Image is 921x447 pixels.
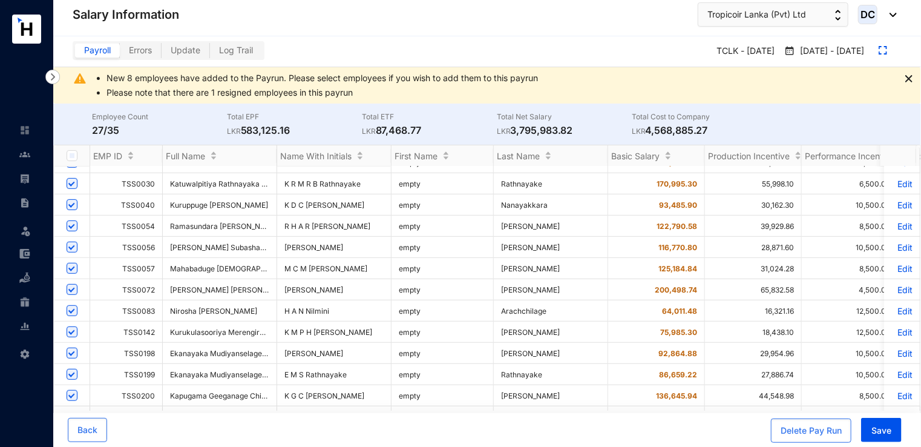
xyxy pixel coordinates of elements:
[170,370,323,379] span: Ekanayaka Mudiyanselage [PERSON_NAME]
[10,290,39,314] li: Gratuity
[90,173,163,194] td: TSS0030
[494,300,608,322] td: Arachchilage
[805,151,894,161] span: Performance Incentive
[277,385,392,406] td: K G C [PERSON_NAME]
[19,149,30,160] img: people-unselected.118708e94b43a90eceab.svg
[659,370,697,379] span: 86,659.22
[73,6,179,23] p: Salary Information
[77,424,97,436] span: Back
[494,343,608,364] td: [PERSON_NAME]
[19,248,30,259] img: expense-unselected.2edcf0507c847f3e9e96.svg
[705,343,802,364] td: 29,954.96
[227,111,362,123] p: Total EPF
[802,343,899,364] td: 10,500.00
[494,322,608,343] td: [PERSON_NAME]
[277,258,392,279] td: M C M [PERSON_NAME]
[871,425,891,437] span: Save
[166,151,205,161] span: Full Name
[10,118,39,142] li: Home
[891,306,913,316] a: Edit
[90,216,163,237] td: TSS0054
[392,258,494,279] td: empty
[658,264,697,273] span: 125,184.84
[494,194,608,216] td: Nanayakkara
[19,321,30,332] img: report-unselected.e6a6b4230fc7da01f883.svg
[170,306,257,316] span: Nirosha [PERSON_NAME]
[497,125,511,137] p: LKR
[93,151,122,161] span: EMP ID
[705,173,802,194] td: 55,998.10
[891,221,913,231] p: Edit
[19,349,30,360] img: settings-unselected.1febfda315e6e19643a1.svg
[802,145,899,167] th: Performance Incentive
[705,300,802,322] td: 16,321.16
[707,41,779,62] p: TCLK - [DATE]
[90,406,163,428] td: TSS0201
[392,173,494,194] td: empty
[84,45,111,55] span: Payroll
[494,258,608,279] td: [PERSON_NAME]
[891,179,913,189] a: Edit
[891,391,913,401] a: Edit
[891,348,913,359] a: Edit
[657,179,697,188] span: 170,995.30
[611,151,660,161] span: Basic Salary
[879,46,887,55] img: expand.44ba77930b780aef2317a7ddddf64422.svg
[771,419,851,443] button: Delete Pay Run
[905,75,913,82] img: alert-close.705d39777261943dbfef1c6d96092794.svg
[92,111,227,123] p: Employee Count
[10,142,39,167] li: Contacts
[705,194,802,216] td: 30,162.30
[392,237,494,258] td: empty
[660,328,697,337] span: 75,985.30
[73,71,87,86] img: alert-icon-warn.ff6cdca33fb04fa47c6f458aefbe566d.svg
[632,125,646,137] p: LKR
[708,151,790,161] span: Production Incentive
[392,300,494,322] td: empty
[802,216,899,237] td: 8,500.00
[92,123,227,137] p: 27/35
[19,125,30,136] img: home-unselected.a29eae3204392db15eaf.svg
[10,314,39,339] li: Reports
[227,123,362,137] p: 583,125.16
[891,285,913,295] a: Edit
[90,194,163,216] td: TSS0040
[494,364,608,385] td: Rathnayake
[362,111,497,123] p: Total ETF
[658,243,697,252] span: 116,770.80
[891,263,913,274] a: Edit
[170,243,333,252] span: [PERSON_NAME] Subashanee [PERSON_NAME]
[705,237,802,258] td: 28,871.60
[10,266,39,290] li: Loan
[277,216,392,237] td: R H A R [PERSON_NAME]
[497,151,540,161] span: Last Name
[705,322,802,343] td: 18,438.10
[277,343,392,364] td: [PERSON_NAME]
[170,328,345,337] span: Kurukulasooriya Merengiralalage [PERSON_NAME]
[170,349,323,358] span: Ekanayaka Mudiyanselage [PERSON_NAME]
[19,297,30,308] img: gratuity-unselected.a8c340787eea3cf492d7.svg
[802,258,899,279] td: 8,500.00
[19,225,31,237] img: leave-unselected.2934df6273408c3f84d9.svg
[707,8,806,21] span: Tropicoir Lanka (Pvt) Ltd
[802,237,899,258] td: 10,500.00
[494,406,608,428] td: Pattiwila
[90,300,163,322] td: TSS0083
[698,2,848,27] button: Tropicoir Lanka (Pvt) Ltd
[891,369,913,380] p: Edit
[10,191,39,215] li: Contracts
[392,406,494,428] td: empty
[392,385,494,406] td: empty
[891,242,913,253] a: Edit
[277,279,392,300] td: [PERSON_NAME]
[802,194,899,216] td: 10,500.00
[494,385,608,406] td: [PERSON_NAME]
[90,343,163,364] td: TSS0198
[170,200,268,210] span: Kuruppuge [PERSON_NAME]
[883,13,897,17] img: dropdown-black.8e83cc76930a90b1a4fdb6d089b7bf3a.svg
[494,173,608,194] td: Rathnayake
